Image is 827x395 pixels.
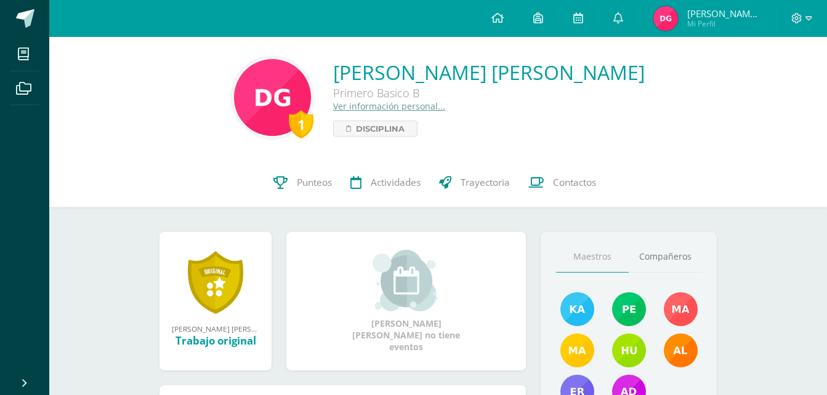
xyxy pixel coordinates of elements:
[560,333,594,367] img: f5bcdfe112135d8e2907dab10a7547e4.png
[341,158,430,207] a: Actividades
[629,241,701,273] a: Compañeros
[664,292,698,326] img: c020eebe47570ddd332f87e65077e1d5.png
[461,176,510,189] span: Trayectoria
[345,250,468,353] div: [PERSON_NAME] [PERSON_NAME] no tiene eventos
[333,121,418,137] a: Disciplina
[612,292,646,326] img: 15fb5835aaf1d8aa0909c044d1811af8.png
[234,59,311,136] img: 0cdb45559e58abcea7be6d3dcc4cf41e.png
[612,333,646,367] img: 7cc46009c870f3e2c6090fc166f1633f.png
[556,241,629,273] a: Maestros
[519,158,605,207] a: Contactos
[333,100,445,112] a: Ver información personal...
[297,176,332,189] span: Punteos
[333,86,645,100] div: Primero Basico B
[687,18,761,29] span: Mi Perfil
[560,292,594,326] img: 1c285e60f6ff79110def83009e9e501a.png
[172,324,259,333] div: [PERSON_NAME] [PERSON_NAME] obtuvo
[687,7,761,20] span: [PERSON_NAME] [PERSON_NAME]
[430,158,519,207] a: Trayectoria
[289,110,313,138] div: 1
[356,121,405,136] span: Disciplina
[172,333,259,348] div: Trabajo original
[553,176,596,189] span: Contactos
[371,176,421,189] span: Actividades
[653,6,678,31] img: 7af9f3c8c339299f99af3cec3dfa4272.png
[664,333,698,367] img: d015825c49c7989f71d1fd9a85bb1a15.png
[333,59,645,86] a: [PERSON_NAME] [PERSON_NAME]
[264,158,341,207] a: Punteos
[373,250,440,311] img: event_small.png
